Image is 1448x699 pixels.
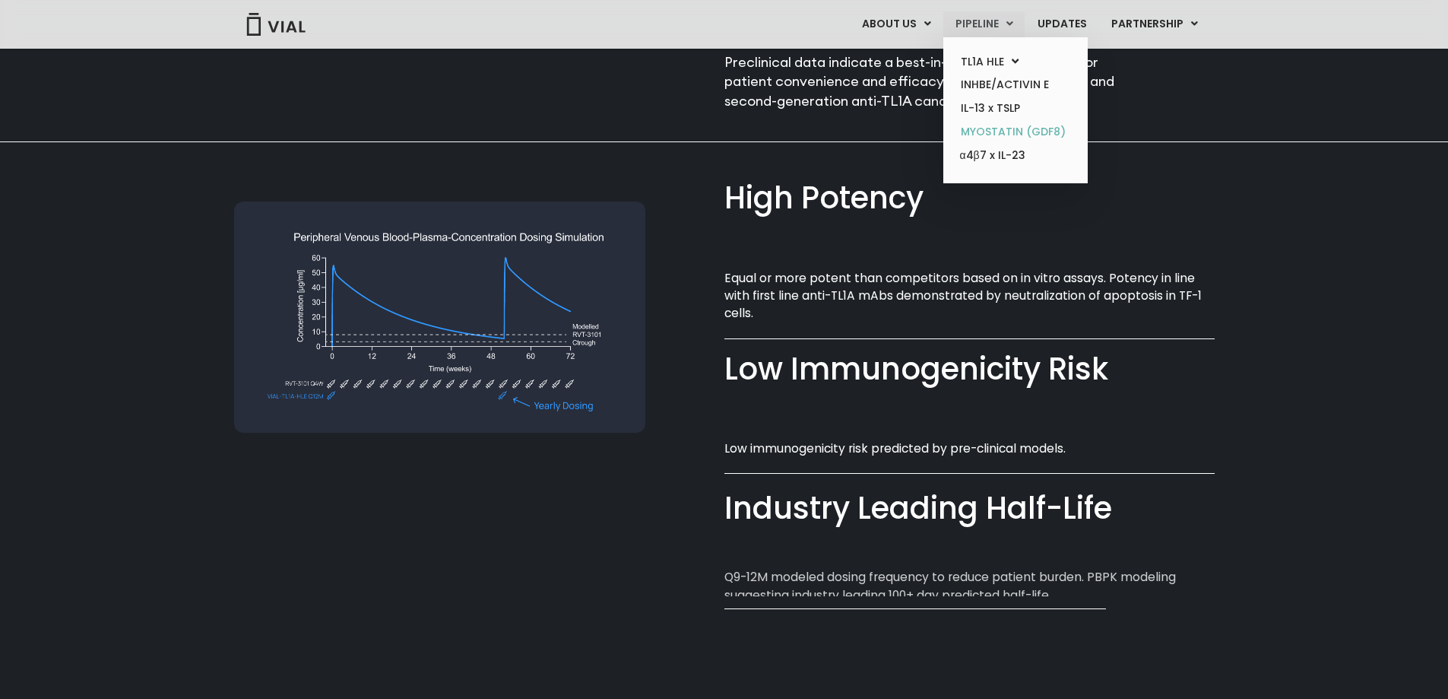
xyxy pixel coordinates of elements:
img: Graph showing peripheral venous blood-plasma-concentration dosing simulation [234,202,645,434]
a: UPDATES [1025,11,1098,37]
a: MYOSTATIN (GDF8) [949,120,1082,144]
a: α4β7 x IL-23 [949,144,1082,168]
a: INHBE/ACTIVIN E [949,73,1082,97]
img: Vial Logo [246,13,306,36]
a: TL1A HLEMenu Toggle [949,50,1082,74]
div: High Potency​ [724,176,1215,220]
a: PIPELINEMenu Toggle [943,11,1025,37]
p: Equal or more potent than competitors based on in vitro assays. Potency in line with first line a... [724,269,1215,322]
a: ABOUT USMenu Toggle [850,11,943,37]
p: Preclinical data indicate a best-in-class dosing interval for patient convenience and efficacy co... [724,52,1128,111]
div: Industry Leading Half-Life​ [724,487,1215,530]
a: PARTNERSHIPMenu Toggle [1099,11,1210,37]
a: IL-13 x TSLP [949,97,1082,120]
div: Low Immunogenicity Risk​ [724,348,1215,391]
p: Q9-12M modeled dosing frequency to reduce patient burden. PBPK modeling suggesting industry leadi... [724,568,1215,604]
p: Low immunogenicity risk predicted by pre-clinical models.​ [724,440,1215,457]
